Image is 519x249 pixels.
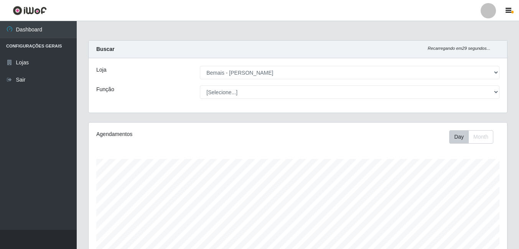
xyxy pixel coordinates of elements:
[13,6,47,15] img: CoreUI Logo
[468,130,493,144] button: Month
[96,66,106,74] label: Loja
[449,130,499,144] div: Toolbar with button groups
[96,46,114,52] strong: Buscar
[449,130,469,144] button: Day
[449,130,493,144] div: First group
[96,85,114,93] label: Função
[96,130,257,138] div: Agendamentos
[428,46,490,51] i: Recarregando em 29 segundos...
